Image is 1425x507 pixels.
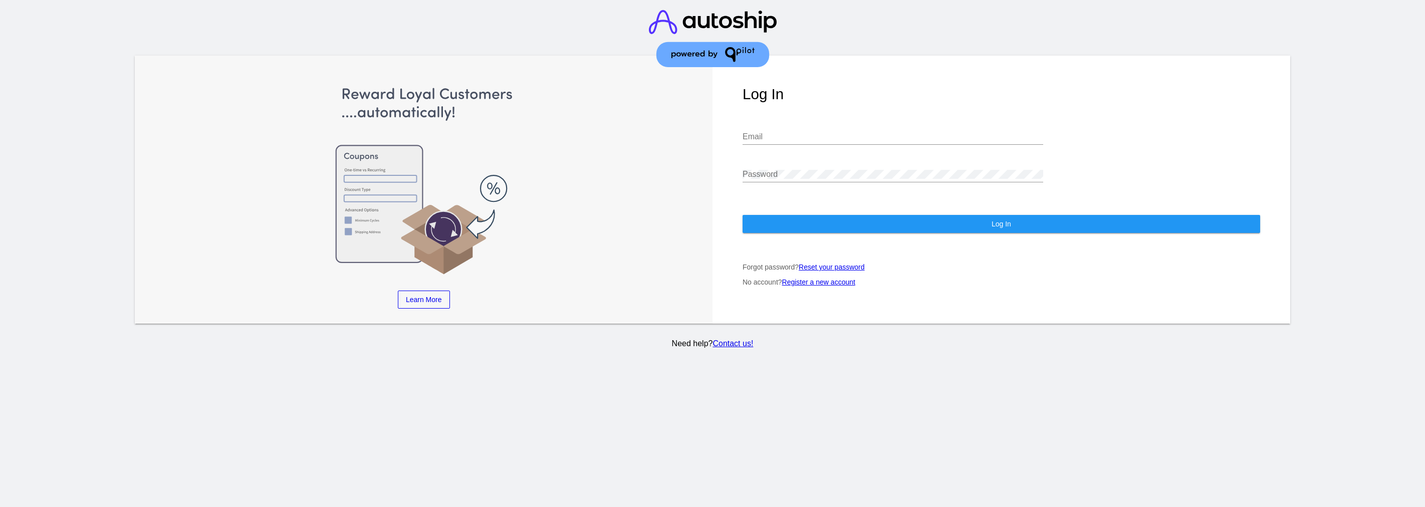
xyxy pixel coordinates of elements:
[133,339,1292,348] p: Need help?
[743,263,1260,271] p: Forgot password?
[743,86,1260,103] h1: Log In
[743,278,1260,286] p: No account?
[713,339,753,348] a: Contact us!
[992,220,1011,228] span: Log In
[799,263,865,271] a: Reset your password
[165,86,682,276] img: Apply Coupons Automatically to Scheduled Orders with QPilot
[743,132,1043,141] input: Email
[743,215,1260,233] button: Log In
[398,291,450,309] a: Learn More
[406,296,442,304] span: Learn More
[782,278,855,286] a: Register a new account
